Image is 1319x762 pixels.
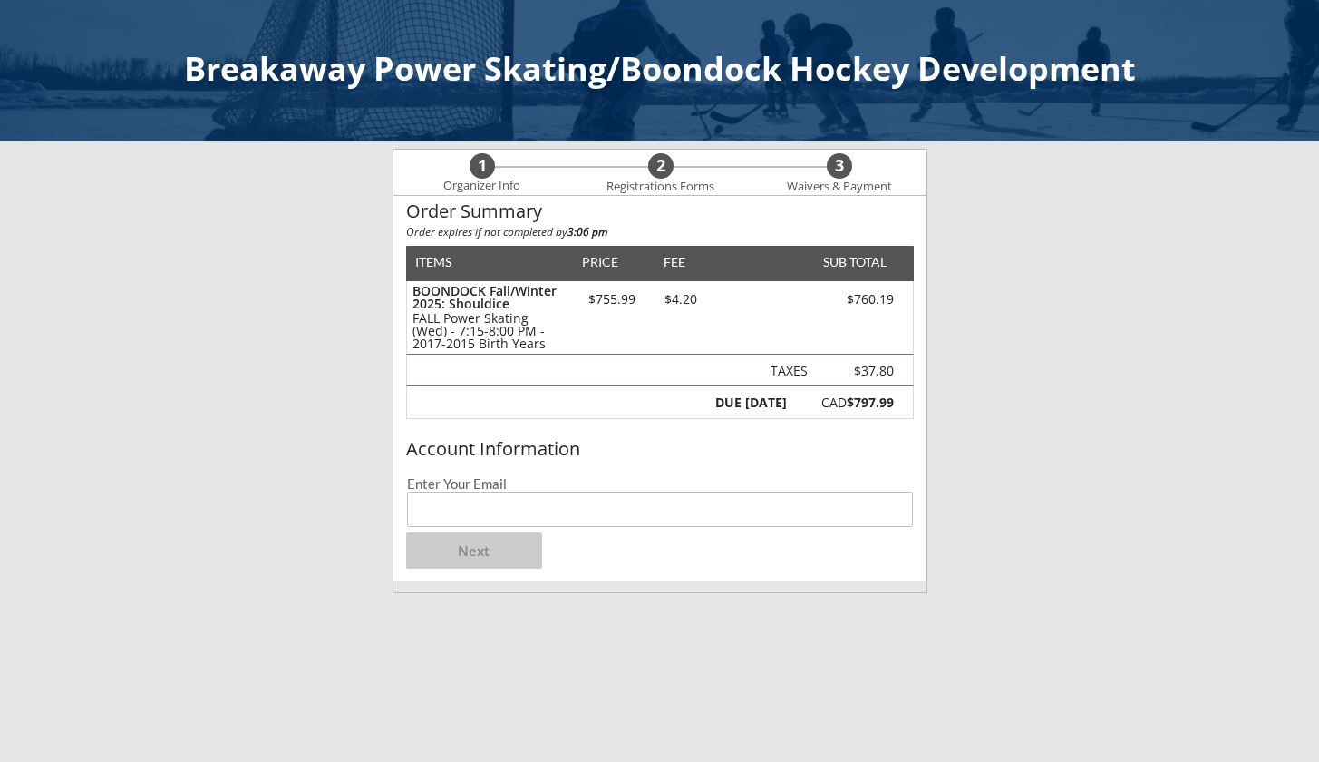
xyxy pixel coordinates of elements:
[777,180,902,194] div: Waivers & Payment
[823,365,894,378] div: Taxes not charged on the fee
[406,532,542,569] button: Next
[18,53,1301,85] div: Breakaway Power Skating/Boondock Hockey Development
[763,365,808,377] div: TAXES
[406,439,914,459] div: Account Information
[651,256,698,269] div: FEE
[574,256,627,269] div: PRICE
[406,227,914,238] div: Order expires if not completed by
[412,285,566,310] div: BOONDOCK Fall/Winter 2025: Shouldice
[407,477,913,491] div: Enter Your Email
[574,293,651,306] div: $755.99
[406,201,914,221] div: Order Summary
[470,156,495,176] div: 1
[412,312,566,350] div: FALL Power Skating (Wed) - 7:15-8:00 PM - 2017-2015 Birth Years
[791,293,894,306] div: $760.19
[567,224,607,239] strong: 3:06 pm
[763,365,808,378] div: Taxes not charged on the fee
[415,256,480,269] div: ITEMS
[712,396,787,409] div: DUE [DATE]
[648,156,674,176] div: 2
[823,365,894,377] div: $37.80
[816,256,887,269] div: SUB TOTAL
[827,156,852,176] div: 3
[847,394,894,411] strong: $797.99
[797,396,894,409] div: CAD
[651,293,712,306] div: $4.20
[598,180,723,194] div: Registrations Forms
[432,179,532,193] div: Organizer Info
